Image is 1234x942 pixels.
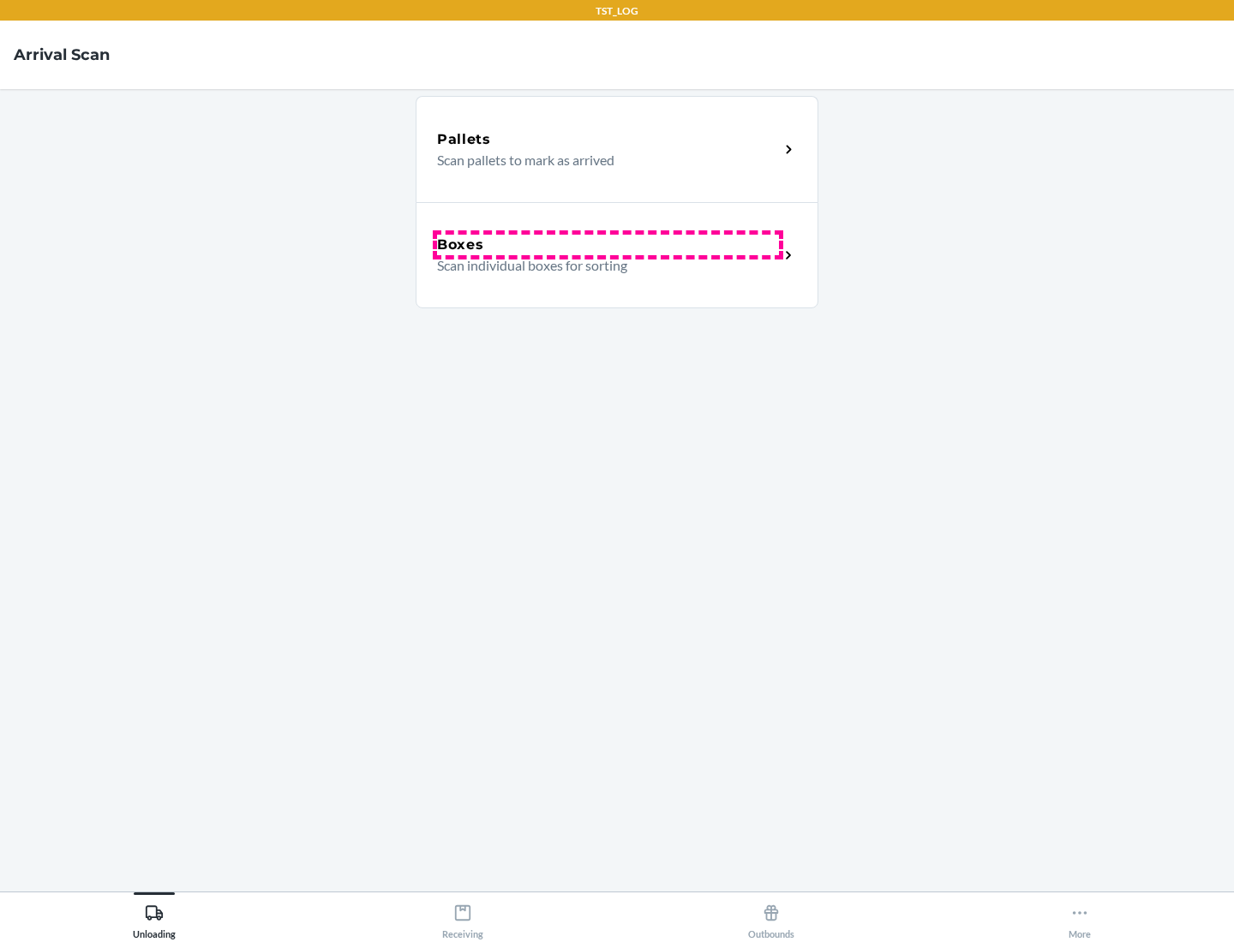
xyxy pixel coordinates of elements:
[442,897,483,939] div: Receiving
[416,96,818,202] a: PalletsScan pallets to mark as arrived
[748,897,794,939] div: Outbounds
[14,44,110,66] h4: Arrival Scan
[437,150,765,170] p: Scan pallets to mark as arrived
[437,235,484,255] h5: Boxes
[1069,897,1091,939] div: More
[416,202,818,308] a: BoxesScan individual boxes for sorting
[133,897,176,939] div: Unloading
[437,129,491,150] h5: Pallets
[308,892,617,939] button: Receiving
[437,255,765,276] p: Scan individual boxes for sorting
[617,892,925,939] button: Outbounds
[925,892,1234,939] button: More
[596,3,638,19] p: TST_LOG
